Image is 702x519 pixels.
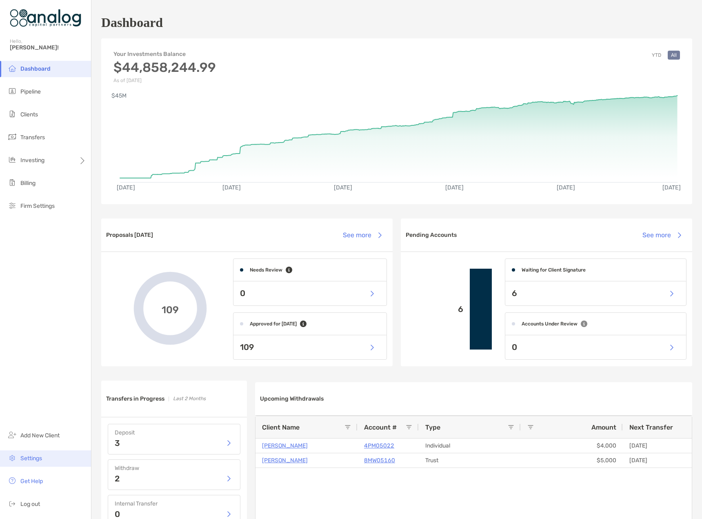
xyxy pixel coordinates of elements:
span: Transfers [20,134,45,141]
img: logout icon [7,499,17,508]
a: [PERSON_NAME] [262,455,308,466]
a: [PERSON_NAME] [262,441,308,451]
span: Amount [591,423,616,431]
p: 0 [512,342,517,352]
button: YTD [649,51,664,60]
span: Next Transfer [629,423,673,431]
p: 109 [240,342,254,352]
h3: Transfers in Progress [106,395,164,402]
h4: Waiting for Client Signature [522,267,586,273]
button: See more [636,226,687,244]
h1: Dashboard [101,15,163,30]
img: add_new_client icon [7,430,17,440]
span: Billing [20,180,36,187]
text: [DATE] [663,184,682,191]
img: Zoe Logo [10,3,81,33]
p: As of [DATE] [113,78,216,83]
span: [PERSON_NAME]! [10,44,86,51]
span: Pipeline [20,88,41,95]
span: Investing [20,157,44,164]
span: Get Help [20,478,43,485]
span: Account # [364,423,397,431]
img: dashboard icon [7,63,17,73]
p: 2 [115,474,120,483]
span: Dashboard [20,65,51,72]
text: [DATE] [334,184,353,191]
span: Log out [20,501,40,508]
h4: Needs Review [250,267,282,273]
p: 0 [115,510,120,518]
div: $4,000 [521,439,623,453]
img: clients icon [7,109,17,119]
button: All [668,51,680,60]
p: Last 2 Months [173,394,206,404]
span: Add New Client [20,432,60,439]
p: 0 [240,288,245,298]
text: [DATE] [558,184,576,191]
p: 6 [407,304,463,314]
div: $5,000 [521,453,623,468]
div: Trust [419,453,521,468]
img: get-help icon [7,476,17,486]
span: Clients [20,111,38,118]
h3: $44,858,244.99 [113,60,216,75]
img: transfers icon [7,132,17,142]
img: pipeline icon [7,86,17,96]
h4: Accounts Under Review [522,321,578,327]
text: [DATE] [222,184,241,191]
a: 4PM05022 [364,441,394,451]
button: See more [336,226,388,244]
text: $45M [111,92,127,99]
div: Individual [419,439,521,453]
span: Type [425,423,440,431]
img: billing icon [7,178,17,187]
h3: Pending Accounts [406,232,457,238]
span: 109 [162,303,179,314]
h3: Proposals [DATE] [106,232,153,238]
span: Firm Settings [20,203,55,209]
img: firm-settings icon [7,200,17,210]
span: Settings [20,455,42,462]
p: 6 [512,288,517,298]
text: [DATE] [446,184,464,191]
h4: Withdraw [115,465,233,472]
a: 8MW05160 [364,455,395,466]
h4: Approved for [DATE] [250,321,297,327]
h4: Deposit [115,429,233,436]
h4: Your Investments Balance [113,51,216,58]
img: settings icon [7,453,17,463]
text: [DATE] [117,184,135,191]
p: 3 [115,439,120,447]
h3: Upcoming Withdrawals [260,395,324,402]
h4: Internal Transfer [115,500,233,507]
span: Client Name [262,423,300,431]
img: investing icon [7,155,17,165]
